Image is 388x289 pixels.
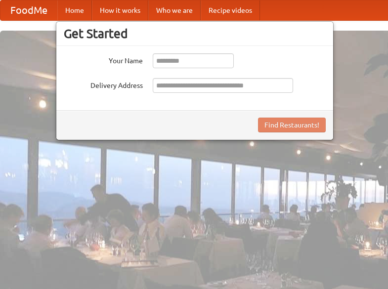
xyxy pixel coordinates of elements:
[0,0,57,20] a: FoodMe
[92,0,148,20] a: How it works
[258,118,326,132] button: Find Restaurants!
[148,0,201,20] a: Who we are
[64,26,326,41] h3: Get Started
[201,0,260,20] a: Recipe videos
[64,78,143,90] label: Delivery Address
[57,0,92,20] a: Home
[64,53,143,66] label: Your Name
